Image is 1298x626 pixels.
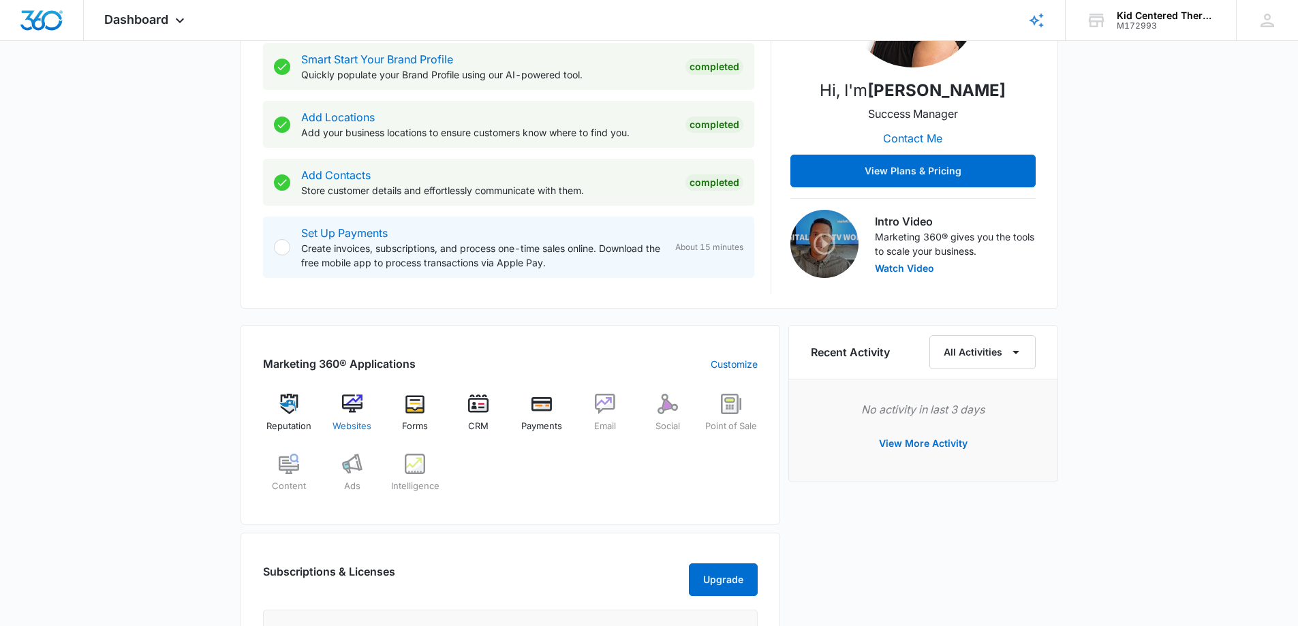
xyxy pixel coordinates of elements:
[301,168,371,182] a: Add Contacts
[869,122,956,155] button: Contact Me
[389,394,442,443] a: Forms
[867,80,1006,100] strong: [PERSON_NAME]
[301,67,675,82] p: Quickly populate your Brand Profile using our AI-powered tool.
[452,394,505,443] a: CRM
[326,454,378,503] a: Ads
[301,125,675,140] p: Add your business locations to ensure customers know where to find you.
[333,420,371,433] span: Websites
[865,427,981,460] button: View More Activity
[711,357,758,371] a: Customize
[705,394,758,443] a: Point of Sale
[301,110,375,124] a: Add Locations
[389,454,442,503] a: Intelligence
[301,241,664,270] p: Create invoices, subscriptions, and process one-time sales online. Download the free mobile app t...
[391,480,439,493] span: Intelligence
[301,52,453,66] a: Smart Start Your Brand Profile
[301,183,675,198] p: Store customer details and effortlessly communicate with them.
[875,264,934,273] button: Watch Video
[263,356,416,372] h2: Marketing 360® Applications
[811,401,1036,418] p: No activity in last 3 days
[790,210,859,278] img: Intro Video
[689,563,758,596] button: Upgrade
[875,213,1036,230] h3: Intro Video
[263,563,395,591] h2: Subscriptions & Licenses
[868,106,958,122] p: Success Manager
[104,12,168,27] span: Dashboard
[655,420,680,433] span: Social
[642,394,694,443] a: Social
[1117,21,1216,31] div: account id
[344,480,360,493] span: Ads
[266,420,311,433] span: Reputation
[594,420,616,433] span: Email
[301,226,388,240] a: Set Up Payments
[263,394,315,443] a: Reputation
[685,116,743,133] div: Completed
[685,59,743,75] div: Completed
[675,241,743,253] span: About 15 minutes
[521,420,562,433] span: Payments
[272,480,306,493] span: Content
[263,454,315,503] a: Content
[875,230,1036,258] p: Marketing 360® gives you the tools to scale your business.
[811,344,890,360] h6: Recent Activity
[790,155,1036,187] button: View Plans & Pricing
[929,335,1036,369] button: All Activities
[685,174,743,191] div: Completed
[402,420,428,433] span: Forms
[1117,10,1216,21] div: account name
[468,420,489,433] span: CRM
[578,394,631,443] a: Email
[326,394,378,443] a: Websites
[820,78,1006,103] p: Hi, I'm
[516,394,568,443] a: Payments
[705,420,757,433] span: Point of Sale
